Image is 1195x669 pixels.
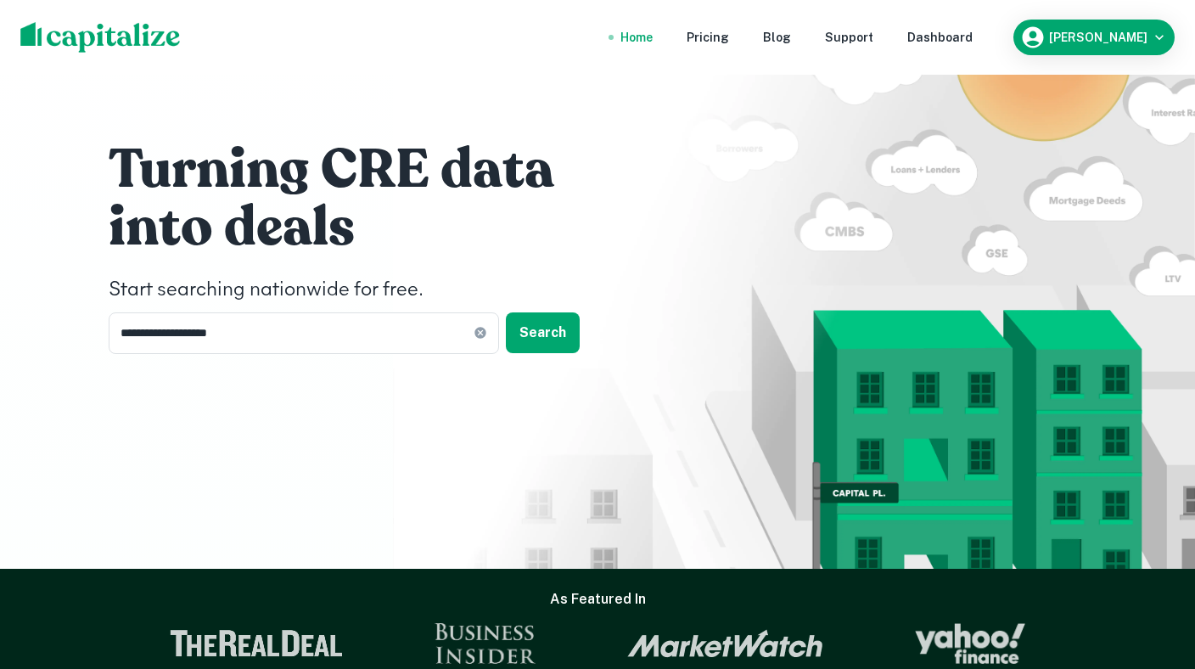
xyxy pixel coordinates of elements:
[550,589,646,610] h6: As Featured In
[1013,20,1175,55] button: [PERSON_NAME]
[506,312,580,353] button: Search
[1110,479,1195,560] iframe: Chat Widget
[907,28,973,47] a: Dashboard
[109,194,618,261] h1: into deals
[763,28,791,47] a: Blog
[825,28,873,47] a: Support
[627,629,823,658] img: Market Watch
[20,22,181,53] img: capitalize-logo.png
[435,623,536,664] img: Business Insider
[1049,31,1147,43] h6: [PERSON_NAME]
[687,28,729,47] a: Pricing
[109,136,618,204] h1: Turning CRE data
[620,28,653,47] a: Home
[109,275,618,306] h4: Start searching nationwide for free.
[170,630,343,657] img: The Real Deal
[915,623,1025,664] img: Yahoo Finance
